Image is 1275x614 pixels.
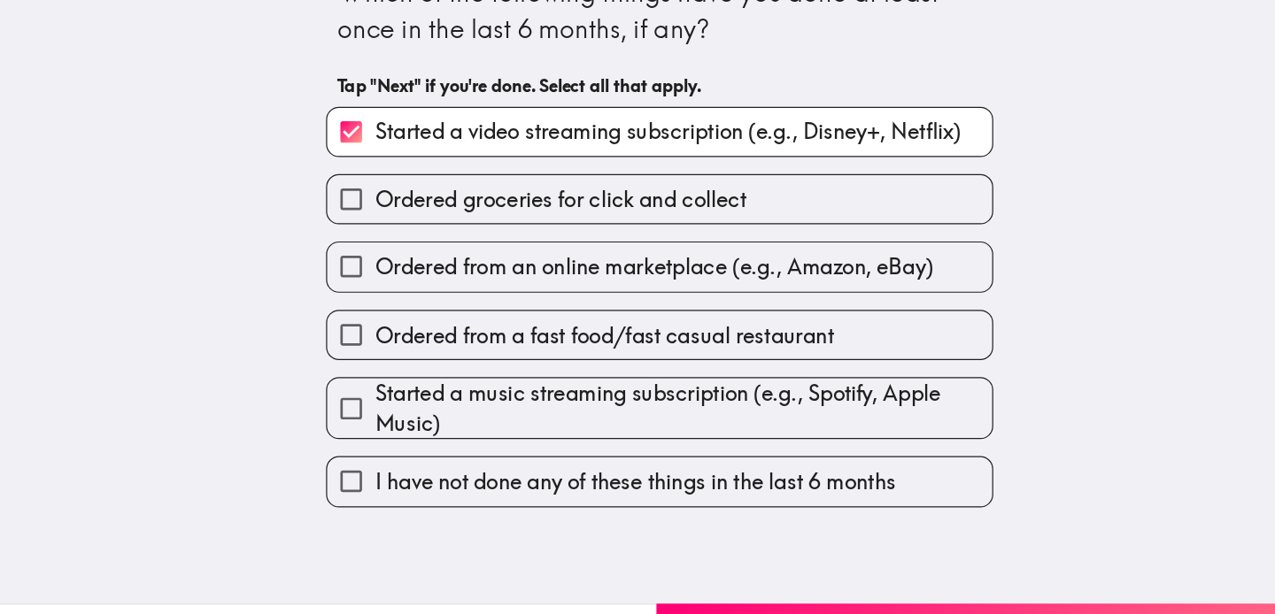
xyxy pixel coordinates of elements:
span: Ordered from a fast food/fast casual restaurant [405,301,784,326]
button: Ordered from an online marketplace (e.g., Amazon, eBay) [365,236,916,276]
span: Started a video streaming subscription (e.g., Disney+, Netflix) [405,132,890,157]
span: Ordered groceries for click and collect [405,188,712,213]
span: I have not done any of these things in the last 6 months [405,422,836,447]
button: Next [637,535,1275,614]
button: Started a video streaming subscription (e.g., Disney+, Netflix) [365,125,916,165]
span: Ordered from an online marketplace (e.g., Amazon, eBay) [405,244,867,269]
span: Started a music streaming subscription (e.g., Spotify, Apple Music) [405,349,916,398]
div: Which of the following things have you done at least once in the last 6 months, if any? [374,15,907,74]
h6: Tap "Next" if you're done. Select all that apply. [374,96,907,116]
button: Started a music streaming subscription (e.g., Spotify, Apple Music) [365,349,916,398]
button: Ordered groceries for click and collect [365,180,916,220]
button: I have not done any of these things in the last 6 months [365,414,916,454]
button: Ordered from a fast food/fast casual restaurant [365,293,916,333]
